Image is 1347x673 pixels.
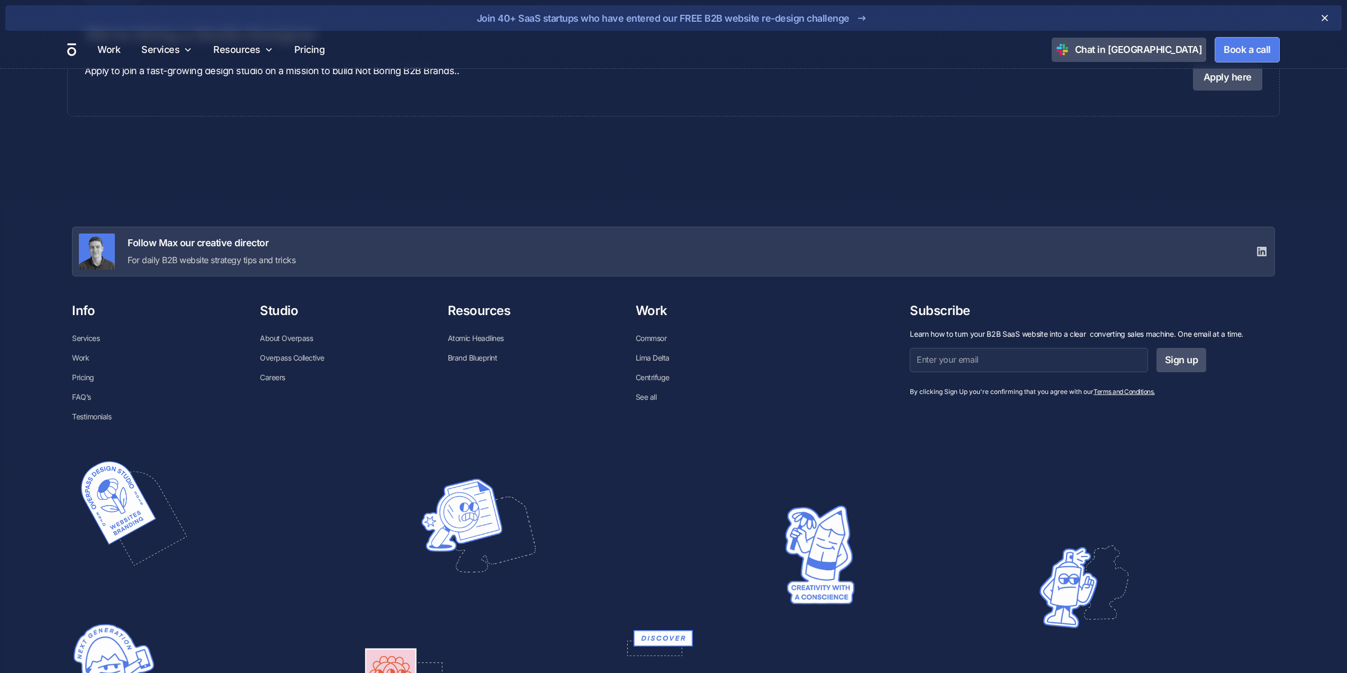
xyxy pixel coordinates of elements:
p: Apply to join a fast-growing design studio on a mission to build Not Boring B2B Brands.. [85,64,682,78]
input: Enter your email [910,348,1148,372]
a: Work [72,348,89,367]
div: Resources [209,31,277,68]
div: By clicking Sign Up you're confirming that you agree with our [910,387,1206,397]
div: Services [137,31,196,68]
a: See all [636,387,657,407]
div: Learn how to turn your B2B SaaS website into a clear converting sales machine. One email at a time. [910,328,1275,339]
a: About Overpass [260,328,313,348]
a: Brand Blueprint [448,348,498,367]
a: Atomic Headlines [448,328,504,348]
a: Work [93,39,124,60]
a: Careers [260,367,285,387]
div: Join 40+ SaaS startups who have entered our FREE B2B website re-design challenge [477,11,849,25]
h6: Info [72,302,95,320]
a: Centrifuge [636,367,670,387]
h4: Follow Max our creative director [128,237,295,249]
a: Testimonials [72,407,111,426]
a: Overpass Collective [260,348,324,367]
a: Chat in [GEOGRAPHIC_DATA] [1052,38,1207,62]
a: FAQ’s [72,387,91,407]
div: Chat in [GEOGRAPHIC_DATA] [1075,42,1203,57]
div: Services [141,42,179,57]
a: Book a call [1215,37,1280,62]
a: home [67,43,76,57]
div: Resources [213,42,260,57]
a: Join 40+ SaaS startups who have entered our FREE B2B website re-design challenge [39,10,1308,26]
a: Apply here [1193,64,1262,91]
h6: Subscribe [910,302,1275,320]
a: Terms and Conditions. [1093,388,1155,396]
h6: Resources [448,302,511,320]
a: Lima Delta [636,348,670,367]
input: Sign up [1156,348,1207,372]
a: Pricing [290,39,329,60]
a: Commsor [636,328,667,348]
p: For daily B2B website strategy tips and tricks [128,254,295,266]
a: Services [72,328,100,348]
h6: Studio [260,302,298,320]
form: Subscribers [910,348,1206,381]
a: Pricing [72,367,94,387]
h6: Work [636,302,667,320]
